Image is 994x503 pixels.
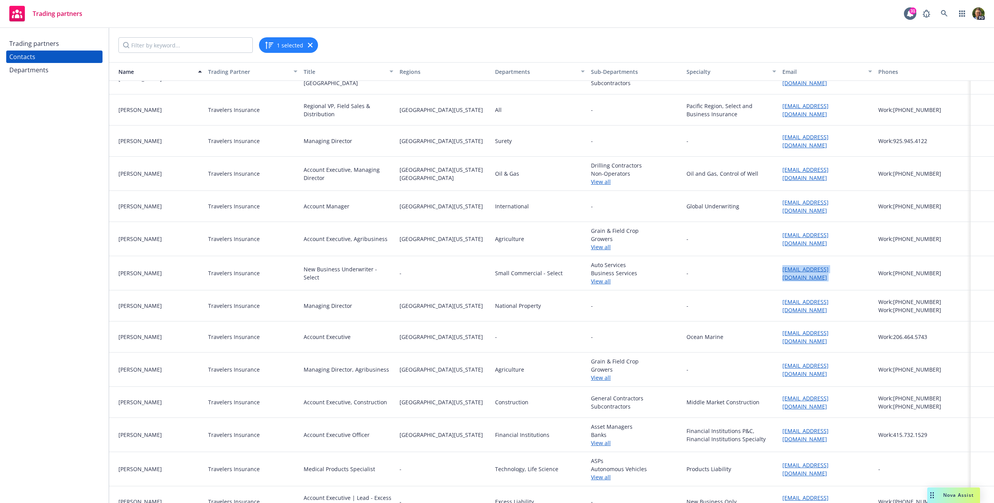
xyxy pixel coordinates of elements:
[495,235,524,243] div: Agriculture
[591,235,681,243] span: Growers
[495,137,512,145] div: Surety
[591,68,681,76] div: Sub-Departments
[782,265,829,281] a: [EMAIL_ADDRESS][DOMAIN_NAME]
[591,178,681,186] a: View all
[686,465,731,473] div: Products Liability
[782,427,829,443] a: [EMAIL_ADDRESS][DOMAIN_NAME]
[686,102,776,118] div: Pacific Region, Select and Business Insurance
[495,465,558,473] div: Technology, Life Science
[878,137,968,145] div: Work: 925.945.4122
[878,106,968,114] div: Work: [PHONE_NUMBER]
[943,492,974,498] span: Nova Assist
[304,398,387,406] div: Account Executive, Construction
[686,68,768,76] div: Specialty
[208,106,260,114] div: Travelers Insurance
[9,51,35,63] div: Contacts
[9,37,59,50] div: Trading partners
[782,199,829,214] a: [EMAIL_ADDRESS][DOMAIN_NAME]
[208,465,260,473] div: Travelers Insurance
[591,473,681,481] a: View all
[495,398,528,406] div: Construction
[591,227,681,235] span: Grain & Field Crop
[118,302,202,310] div: [PERSON_NAME]
[304,431,370,439] div: Account Executive Officer
[591,137,593,145] span: -
[304,235,388,243] div: Account Executive, Agribusiness
[118,333,202,341] div: [PERSON_NAME]
[878,402,968,410] div: Work: [PHONE_NUMBER]
[782,362,829,377] a: [EMAIL_ADDRESS][DOMAIN_NAME]
[686,365,688,374] div: -
[782,461,829,477] a: [EMAIL_ADDRESS][DOMAIN_NAME]
[118,431,202,439] div: [PERSON_NAME]
[919,6,934,21] a: Report a Bug
[304,265,393,281] div: New Business Underwriter - Select
[878,169,968,178] div: Work: [PHONE_NUMBER]
[400,235,489,243] span: [GEOGRAPHIC_DATA][US_STATE]
[6,3,85,24] a: Trading partners
[400,106,489,114] span: [GEOGRAPHIC_DATA][US_STATE]
[686,202,739,210] div: Global Underwriting
[304,166,393,182] div: Account Executive, Managing Director
[686,269,688,277] div: -
[400,137,489,145] span: [GEOGRAPHIC_DATA][US_STATE]
[112,68,193,76] div: Name
[782,68,864,76] div: Email
[591,333,681,341] span: -
[118,169,202,178] div: [PERSON_NAME]
[304,102,393,118] div: Regional VP, Field Sales & Distribution
[495,68,576,76] div: Departments
[591,457,681,465] span: ASPs
[304,365,389,374] div: Managing Director, Agribusiness
[118,202,202,210] div: [PERSON_NAME]
[878,269,968,277] div: Work: [PHONE_NUMBER]
[118,269,202,277] div: [PERSON_NAME]
[109,62,205,81] button: Name
[400,465,489,473] span: -
[686,302,688,310] div: -
[927,487,937,503] div: Drag to move
[683,62,779,81] button: Specialty
[591,365,681,374] span: Growers
[208,333,260,341] div: Travelers Insurance
[495,302,541,310] div: National Property
[591,465,681,473] span: Autonomous Vehicles
[591,431,681,439] span: Banks
[878,68,968,76] div: Phones
[909,7,916,14] div: 31
[591,402,681,410] span: Subcontractors
[400,269,489,277] span: -
[208,269,260,277] div: Travelers Insurance
[208,137,260,145] div: Travelers Insurance
[591,374,681,382] a: View all
[591,394,681,402] span: General Contractors
[205,62,301,81] button: Trading Partner
[495,106,502,114] div: All
[208,235,260,243] div: Travelers Insurance
[9,64,49,76] div: Departments
[878,298,968,306] div: Work: [PHONE_NUMBER]
[304,302,352,310] div: Managing Director
[208,431,260,439] div: Travelers Insurance
[591,79,681,87] span: Subcontractors
[118,37,253,53] input: Filter by keyword...
[588,62,684,81] button: Sub-Departments
[972,7,985,20] img: photo
[495,269,563,277] div: Small Commercial - Select
[878,333,968,341] div: Work: 206.464.5743
[396,62,492,81] button: Regions
[400,174,489,182] span: [GEOGRAPHIC_DATA]
[208,398,260,406] div: Travelers Insurance
[6,37,103,50] a: Trading partners
[591,106,681,114] span: -
[400,166,489,174] span: [GEOGRAPHIC_DATA][US_STATE]
[782,133,829,149] a: [EMAIL_ADDRESS][DOMAIN_NAME]
[591,277,681,285] a: View all
[782,329,829,345] a: [EMAIL_ADDRESS][DOMAIN_NAME]
[304,68,385,76] div: Title
[782,71,829,87] a: [EMAIL_ADDRESS][DOMAIN_NAME]
[208,365,260,374] div: Travelers Insurance
[782,102,829,118] a: [EMAIL_ADDRESS][DOMAIN_NAME]
[208,68,289,76] div: Trading Partner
